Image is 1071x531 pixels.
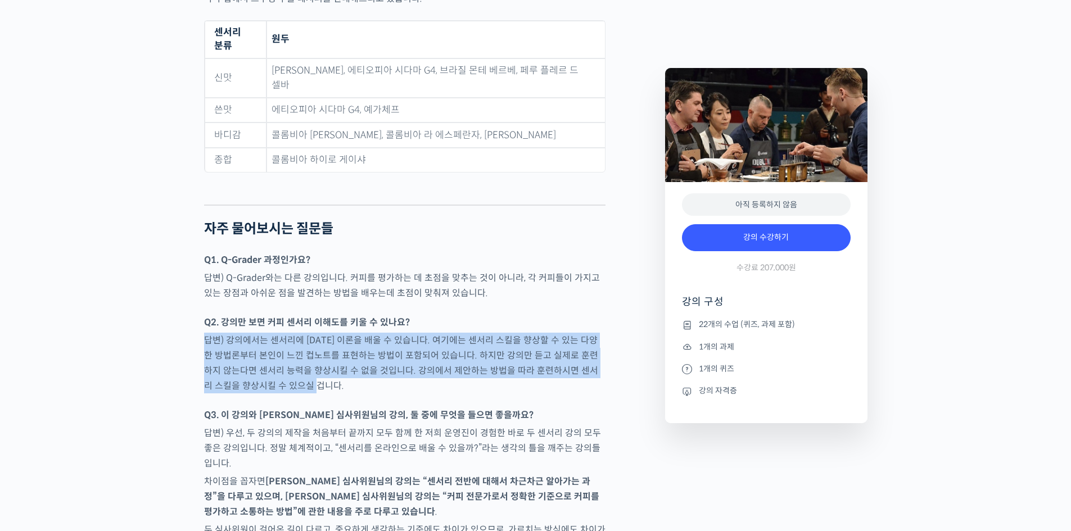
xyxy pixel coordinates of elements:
[266,148,605,173] td: 콜롬비아 하이로 게이샤
[682,224,851,251] a: 강의 수강하기
[266,58,605,98] td: [PERSON_NAME], 에티오피아 시다마 G4, 브라질 몬테 베르베, 페루 플레르 드 셀바
[682,193,851,216] div: 아직 등록하지 않음
[205,122,266,148] td: 바디감
[204,409,534,421] strong: Q3. 이 강의와 [PERSON_NAME] 심사위원님의 강의, 둘 중에 무엇을 들으면 좋을까요?
[145,356,216,384] a: 설정
[204,254,310,266] strong: Q1. Q-Grader 과정인가요?
[266,98,605,123] td: 에티오피아 시다마 G4, 예가체프
[3,356,74,384] a: 홈
[682,318,851,332] li: 22개의 수업 (퀴즈, 과제 포함)
[682,384,851,398] li: 강의 자격증
[205,98,266,123] td: 쓴맛
[204,333,605,393] p: 답변) 강의에서는 센서리에 [DATE] 이론을 배울 수 있습니다. 여기에는 센서리 스킬을 향상할 수 있는 다양한 방법론부터 본인이 느낀 컵노트를 표현하는 방법이 포함되어 있습...
[682,295,851,317] h4: 강의 구성
[205,148,266,173] td: 종합
[204,220,333,237] strong: 자주 물어보시는 질문들
[35,373,42,382] span: 홈
[103,374,116,383] span: 대화
[266,122,605,148] td: 콜롬비아 [PERSON_NAME], 콜롬비아 라 에스페란자, [PERSON_NAME]
[174,373,187,382] span: 설정
[205,21,266,58] th: 센서리 분류
[204,475,599,518] strong: [PERSON_NAME] 심사위원님의 강의는 “센서리 전반에 대해서 차근차근 알아가는 과정”을 다루고 있으며, [PERSON_NAME] 심사위원님의 강의는 “커피 전문가로서 ...
[266,21,605,58] th: 원두
[204,474,605,519] p: 차이점을 꼽자면 .
[682,362,851,375] li: 1개의 퀴즈
[736,262,796,273] span: 수강료 207,000원
[204,316,410,328] strong: Q2. 강의만 보면 커피 센서리 이해도를 키울 수 있나요?
[204,270,605,301] p: 답변) Q-Grader와는 다른 강의입니다. 커피를 평가하는 데 초점을 맞추는 것이 아니라, 각 커피들이 가지고 있는 장점과 아쉬운 점을 발견하는 방법을 배우는데 초점이 맞춰...
[682,340,851,353] li: 1개의 과제
[204,425,605,471] p: 답변) 우선, 두 강의의 제작을 처음부터 끝까지 모두 함께 한 저희 운영진이 경험한 바로 두 센서리 강의 모두 좋은 강의입니다. 정말 체계적이고, “센서리를 온라인으로 배울 ...
[74,356,145,384] a: 대화
[205,58,266,98] td: 신맛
